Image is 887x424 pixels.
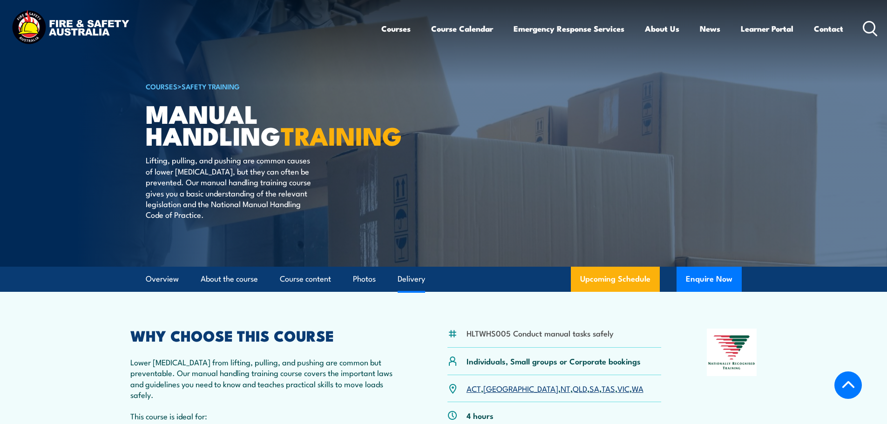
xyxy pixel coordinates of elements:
[353,267,376,291] a: Photos
[146,81,376,92] h6: >
[130,357,402,400] p: Lower [MEDICAL_DATA] from lifting, pulling, and pushing are common but preventable. Our manual ha...
[467,328,614,338] li: HLTWHS005 Conduct manual tasks safely
[707,329,757,376] img: Nationally Recognised Training logo.
[632,383,643,394] a: WA
[201,267,258,291] a: About the course
[146,267,179,291] a: Overview
[700,16,720,41] a: News
[130,411,402,421] p: This course is ideal for:
[589,383,599,394] a: SA
[281,115,402,154] strong: TRAINING
[561,383,570,394] a: NT
[381,16,411,41] a: Courses
[514,16,624,41] a: Emergency Response Services
[431,16,493,41] a: Course Calendar
[280,267,331,291] a: Course content
[677,267,742,292] button: Enquire Now
[398,267,425,291] a: Delivery
[741,16,793,41] a: Learner Portal
[814,16,843,41] a: Contact
[467,410,494,421] p: 4 hours
[483,383,558,394] a: [GEOGRAPHIC_DATA]
[573,383,587,394] a: QLD
[182,81,240,91] a: Safety Training
[602,383,615,394] a: TAS
[617,383,630,394] a: VIC
[467,356,641,366] p: Individuals, Small groups or Corporate bookings
[467,383,643,394] p: , , , , , , ,
[645,16,679,41] a: About Us
[467,383,481,394] a: ACT
[146,81,177,91] a: COURSES
[146,155,316,220] p: Lifting, pulling, and pushing are common causes of lower [MEDICAL_DATA], but they can often be pr...
[146,102,376,146] h1: Manual Handling
[130,329,402,342] h2: WHY CHOOSE THIS COURSE
[571,267,660,292] a: Upcoming Schedule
